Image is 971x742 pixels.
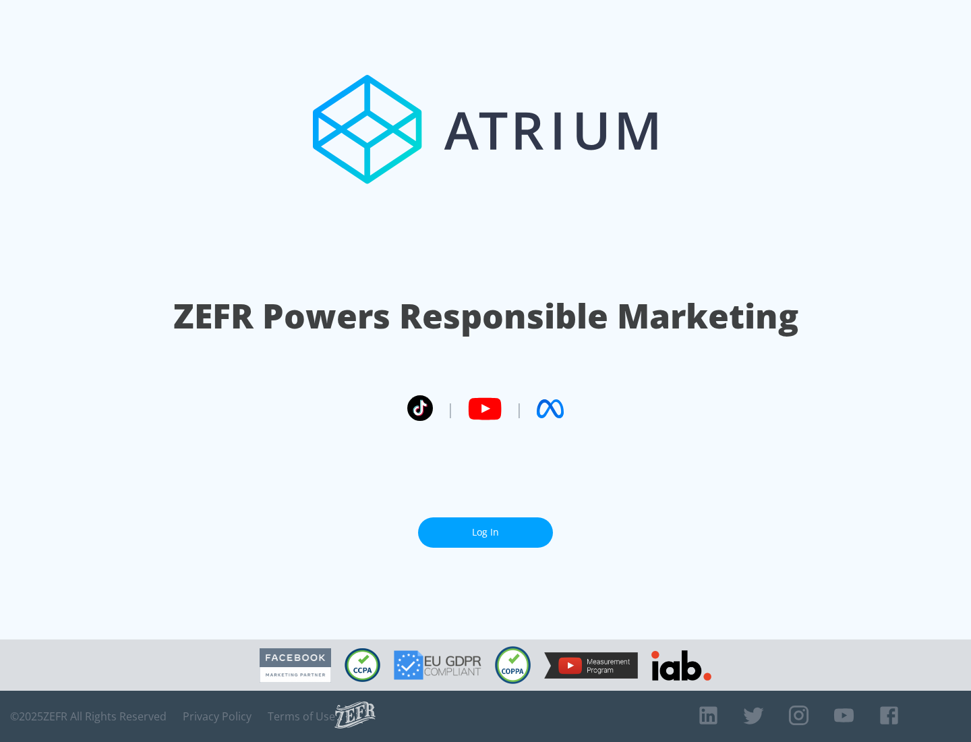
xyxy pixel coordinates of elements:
img: CCPA Compliant [345,648,380,682]
span: | [515,399,523,419]
span: © 2025 ZEFR All Rights Reserved [10,710,167,723]
a: Privacy Policy [183,710,252,723]
a: Log In [418,517,553,548]
span: | [446,399,454,419]
img: IAB [651,650,711,681]
img: YouTube Measurement Program [544,652,638,679]
h1: ZEFR Powers Responsible Marketing [173,293,798,339]
img: GDPR Compliant [394,650,481,680]
a: Terms of Use [268,710,335,723]
img: Facebook Marketing Partner [260,648,331,683]
img: COPPA Compliant [495,646,531,684]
